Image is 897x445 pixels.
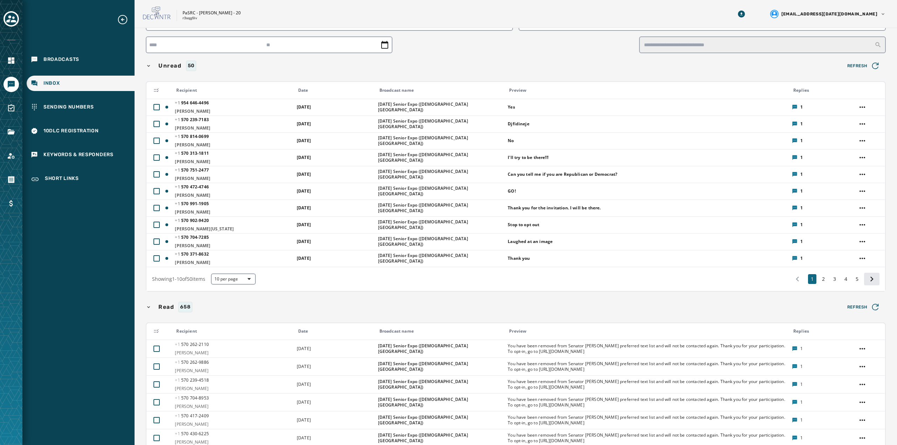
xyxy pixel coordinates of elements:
[508,415,787,426] span: You have been removed from Senator [PERSON_NAME] preferred text list and will not be contacted ag...
[508,343,787,354] span: You have been removed from Senator [PERSON_NAME] preferred text list and will not be contacted ag...
[175,260,292,265] span: [PERSON_NAME]
[175,209,292,215] span: [PERSON_NAME]
[800,205,803,211] span: 1
[214,276,252,282] span: 10 per page
[152,276,205,282] span: Showing 1 - 10 of 50 items
[297,346,311,352] span: [DATE]
[211,273,256,285] button: 10 per page
[508,188,787,194] span: GO!
[508,397,787,408] span: You have been removed from Senator [PERSON_NAME] preferred text list and will not be contacted ag...
[378,432,504,444] span: [DATE] Senior Expo ([DEMOGRAPHIC_DATA][GEOGRAPHIC_DATA])
[508,222,787,228] span: Stop to opt out
[297,417,311,423] span: [DATE]
[378,219,504,230] span: [DATE] Senior Expo ([DEMOGRAPHIC_DATA][GEOGRAPHIC_DATA])
[175,395,181,401] span: +1
[175,100,181,106] span: +1
[175,150,208,156] span: 570 313 - 1811
[175,243,292,249] span: [PERSON_NAME]
[800,256,803,261] span: 1
[45,175,79,183] span: Short Links
[175,377,208,383] span: 570 239 - 4518
[43,56,79,63] span: Broadcasts
[175,413,208,419] span: 570 417 - 2409
[378,102,504,113] span: [DATE] Senior Expo ([DEMOGRAPHIC_DATA][GEOGRAPHIC_DATA])
[43,80,60,87] span: Inbox
[508,239,787,244] span: Laughed at an image
[27,171,135,188] a: Navigate to Short Links
[27,123,135,139] a: Navigate to 10DLC Registration
[378,253,504,264] span: [DATE] Senior Expo ([DEMOGRAPHIC_DATA][GEOGRAPHIC_DATA])
[175,176,292,181] span: [PERSON_NAME]
[157,62,183,70] span: Unread
[508,256,787,261] span: Thank you
[842,274,850,284] button: 4
[43,151,114,158] span: Keywords & Responders
[175,234,208,240] span: 570 704 - 7285
[298,88,374,93] div: Date
[800,382,803,387] span: 1
[800,346,803,352] span: 1
[800,138,803,144] span: 1
[175,431,208,437] span: 570 430 - 6225
[157,303,176,311] span: Read
[378,186,504,197] span: [DATE] Senior Expo ([DEMOGRAPHIC_DATA][GEOGRAPHIC_DATA])
[4,53,19,68] a: Navigate to Home
[508,172,787,177] span: Can you tell me if you are Republican or Democrat?
[842,59,886,73] button: Refresh
[378,118,504,130] span: [DATE] Senior Expo ([DEMOGRAPHIC_DATA][GEOGRAPHIC_DATA])
[175,201,181,207] span: +1
[842,300,886,314] button: Refresh
[175,359,208,365] span: 570 262 - 9886
[297,104,311,110] span: [DATE]
[175,431,181,437] span: +1
[378,361,504,372] span: [DATE] Senior Expo ([DEMOGRAPHIC_DATA][GEOGRAPHIC_DATA])
[27,99,135,115] a: Navigate to Sending Numbers
[175,341,208,347] span: 570 262 - 2110
[175,150,181,156] span: +1
[146,302,842,312] button: Read658
[175,117,208,123] span: 570 239 - 7183
[175,201,208,207] span: 570 991 - 1905
[297,238,311,244] span: [DATE]
[378,135,504,146] span: [DATE] Senior Expo ([DEMOGRAPHIC_DATA][GEOGRAPHIC_DATA])
[175,395,208,401] span: 570 704 - 8953
[800,188,803,194] span: 1
[175,193,292,198] span: [PERSON_NAME]
[800,364,803,369] span: 1
[847,61,880,71] span: Refresh
[800,399,803,405] span: 1
[297,154,311,160] span: [DATE]
[508,379,787,390] span: You have been removed from Senator [PERSON_NAME] preferred text list and will not be contacted ag...
[175,234,181,240] span: +1
[175,413,181,419] span: +1
[508,121,787,127] span: Djfidineje
[298,328,374,334] div: Date
[178,302,192,312] div: 658
[27,76,135,91] a: Navigate to Inbox
[297,188,311,194] span: [DATE]
[175,439,292,445] span: [PERSON_NAME]
[175,117,181,123] span: +1
[800,121,803,127] span: 1
[793,328,852,334] div: Replies
[297,222,311,228] span: [DATE]
[853,274,861,284] button: 5
[378,379,504,390] span: [DATE] Senior Expo ([DEMOGRAPHIC_DATA][GEOGRAPHIC_DATA])
[735,8,748,20] button: Download Menu
[378,236,504,247] span: [DATE] Senior Expo ([DEMOGRAPHIC_DATA][GEOGRAPHIC_DATA])
[4,196,19,211] a: Navigate to Billing
[27,52,135,67] a: Navigate to Broadcasts
[175,217,181,223] span: +1
[297,399,311,405] span: [DATE]
[297,171,311,177] span: [DATE]
[175,217,208,223] span: 570 902 - 9420
[175,359,181,365] span: +1
[175,184,208,190] span: 570 472 - 4746
[508,104,787,110] span: Yes
[175,251,181,257] span: +1
[297,121,311,127] span: [DATE]
[175,133,208,139] span: 570 814 - 0699
[800,104,803,110] span: 1
[175,133,181,139] span: +1
[4,77,19,92] a: Navigate to Messaging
